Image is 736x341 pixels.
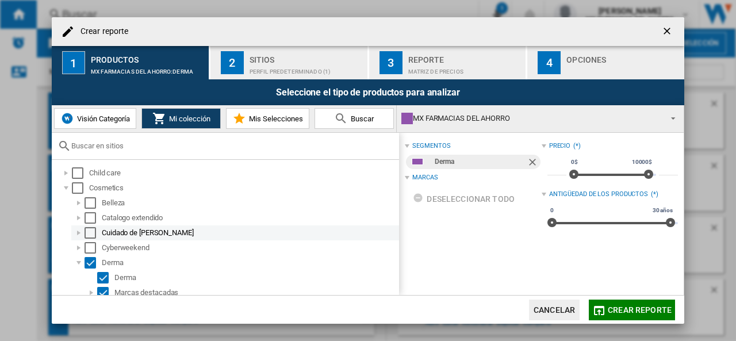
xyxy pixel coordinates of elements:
[210,46,369,79] button: 2 Sitios Perfil predeterminado (1)
[52,79,684,105] div: Seleccione el tipo de productos para analizar
[549,141,570,151] div: Precio
[589,300,675,320] button: Crear reporte
[91,51,204,63] div: Productos
[85,242,102,254] md-checkbox: Select
[566,51,680,63] div: Opciones
[529,300,580,320] button: Cancelar
[114,287,397,298] div: Marcas destacadas
[401,110,661,127] div: MX FARMACIAS DEL AHORRO
[369,46,527,79] button: 3 Reporte Matriz de precios
[408,51,522,63] div: Reporte
[250,51,363,63] div: Sitios
[569,158,580,167] span: 0$
[250,63,363,75] div: Perfil predeterminado (1)
[102,257,397,269] div: Derma
[166,114,210,123] span: Mi colección
[630,158,654,167] span: 10000$
[409,189,518,209] button: Deseleccionar todo
[114,272,397,283] div: Derma
[85,257,102,269] md-checkbox: Select
[62,51,85,74] div: 1
[71,141,393,150] input: Buscar en sitios
[527,46,684,79] button: 4 Opciones
[85,227,102,239] md-checkbox: Select
[435,155,526,169] div: Derma
[412,141,450,151] div: segmentos
[221,51,244,74] div: 2
[549,206,555,215] span: 0
[102,212,397,224] div: Catalogo extendido
[379,51,402,74] div: 3
[74,114,130,123] span: Visión Categoría
[85,197,102,209] md-checkbox: Select
[72,167,89,179] md-checkbox: Select
[60,112,74,125] img: wiser-icon-blue.png
[72,182,89,194] md-checkbox: Select
[657,20,680,43] button: getI18NText('BUTTONS.CLOSE_DIALOG')
[52,46,210,79] button: 1 Productos MX FARMACIAS DEL AHORRO:Derma
[348,114,374,123] span: Buscar
[408,63,522,75] div: Matriz de precios
[651,206,674,215] span: 30 años
[85,212,102,224] md-checkbox: Select
[102,227,397,239] div: Cuidado de [PERSON_NAME]
[413,189,515,209] div: Deseleccionar todo
[246,114,303,123] span: Mis Selecciones
[608,305,672,315] span: Crear reporte
[315,108,394,129] button: Buscar
[527,156,540,170] ng-md-icon: Quitar
[141,108,221,129] button: Mi colección
[661,25,675,39] ng-md-icon: getI18NText('BUTTONS.CLOSE_DIALOG')
[75,26,128,37] h4: Crear reporte
[97,287,114,298] md-checkbox: Select
[102,197,397,209] div: Belleza
[89,167,397,179] div: Child care
[91,63,204,75] div: MX FARMACIAS DEL AHORRO:Derma
[102,242,397,254] div: Cyberweekend
[226,108,309,129] button: Mis Selecciones
[412,173,438,182] div: Marcas
[549,190,648,199] div: Antigüedad de los productos
[538,51,561,74] div: 4
[89,182,397,194] div: Cosmetics
[54,108,136,129] button: Visión Categoría
[97,272,114,283] md-checkbox: Select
